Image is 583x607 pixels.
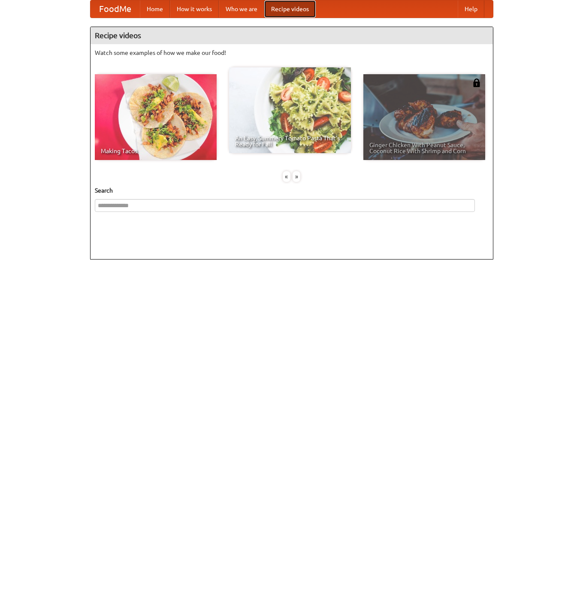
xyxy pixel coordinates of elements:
span: Making Tacos [101,148,211,154]
div: « [283,171,290,182]
a: Home [140,0,170,18]
div: » [293,171,300,182]
h4: Recipe videos [91,27,493,44]
img: 483408.png [472,79,481,87]
span: An Easy, Summery Tomato Pasta That's Ready for Fall [235,135,345,147]
p: Watch some examples of how we make our food! [95,48,489,57]
a: FoodMe [91,0,140,18]
a: Recipe videos [264,0,316,18]
a: How it works [170,0,219,18]
a: Making Tacos [95,74,217,160]
a: An Easy, Summery Tomato Pasta That's Ready for Fall [229,67,351,153]
h5: Search [95,186,489,195]
a: Help [458,0,484,18]
a: Who we are [219,0,264,18]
